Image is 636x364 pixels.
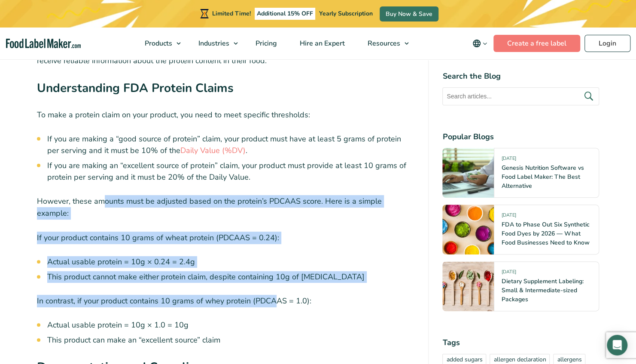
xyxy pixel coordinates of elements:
span: [DATE] [501,155,516,165]
span: Limited Time! [212,9,251,18]
a: Resources [356,28,413,59]
span: Hire an Expert [297,39,346,48]
span: Products [142,39,173,48]
span: Resources [365,39,401,48]
a: Products [134,28,185,59]
li: If you are making an “excellent source of protein” claim, your product must provide at least 10 g... [47,160,415,183]
span: [DATE] [501,212,516,222]
li: If you are making a “good source of protein” claim, your product must have at least 5 grams of pr... [47,133,415,156]
li: This product cannot make either protein claim, despite containing 10g of [MEDICAL_DATA] [47,271,415,283]
a: Hire an Expert [289,28,354,59]
h4: Popular Blogs [442,131,599,143]
a: Dietary Supplement Labeling: Small & Intermediate-sized Packages [501,277,583,303]
div: Open Intercom Messenger [607,335,627,355]
li: This product can make an “excellent source” claim [47,334,415,346]
a: Create a free label [493,35,580,52]
a: Daily Value (%DV) [180,145,246,156]
p: In contrast, if your product contains 10 grams of whey protein (PDCAAS = 1.0): [37,295,415,307]
a: Login [584,35,630,52]
p: If your product contains 10 grams of wheat protein (PDCAAS = 0.24): [37,232,415,244]
li: Actual usable protein = 10g × 1.0 = 10g [47,319,415,331]
a: FDA to Phase Out Six Synthetic Food Dyes by 2026 — What Food Businesses Need to Know [501,220,589,247]
a: Pricing [244,28,286,59]
span: Industries [196,39,230,48]
a: Buy Now & Save [380,6,438,21]
h4: Tags [442,337,599,349]
h4: Search the Blog [442,70,599,82]
p: However, these amounts must be adjusted based on the protein’s PDCAAS score. Here is a simple exa... [37,195,415,220]
span: [DATE] [501,269,516,278]
span: Additional 15% OFF [255,8,315,20]
li: Actual usable protein = 10g × 0.24 = 2.4g [47,256,415,268]
p: To make a protein claim on your product, you need to meet specific thresholds: [37,109,415,121]
strong: Understanding FDA Protein Claims [37,80,234,96]
span: Yearly Subscription [319,9,373,18]
a: Genesis Nutrition Software vs Food Label Maker: The Best Alternative [501,164,584,190]
input: Search articles... [442,87,599,105]
span: Pricing [253,39,278,48]
a: Industries [187,28,242,59]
